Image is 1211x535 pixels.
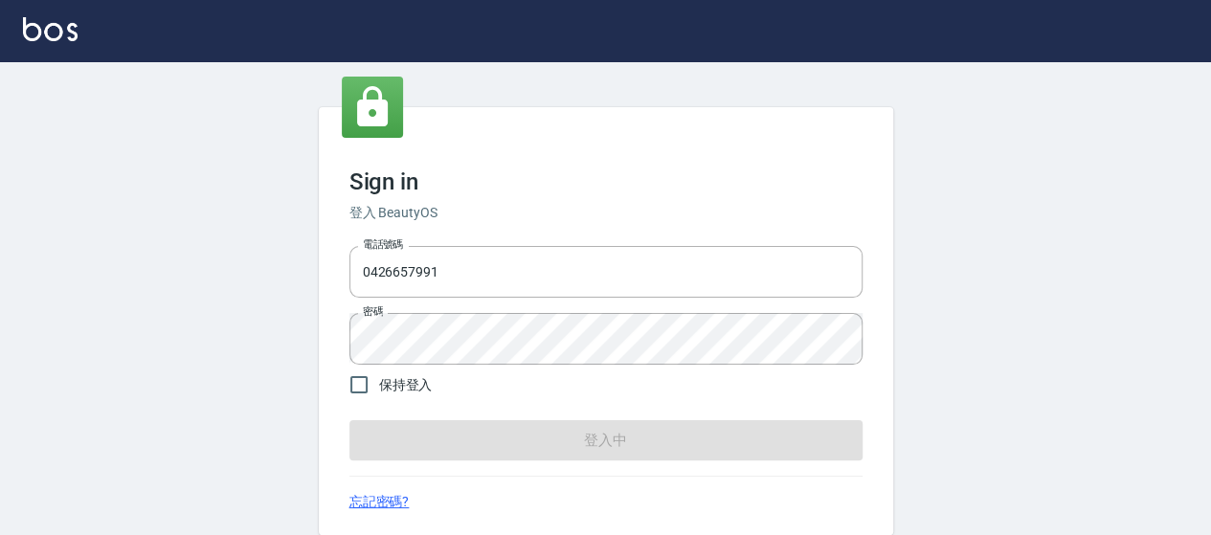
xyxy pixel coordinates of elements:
h3: Sign in [349,168,863,195]
label: 密碼 [363,304,383,319]
img: Logo [23,17,78,41]
a: 忘記密碼? [349,492,410,512]
span: 保持登入 [379,375,433,395]
h6: 登入 BeautyOS [349,203,863,223]
label: 電話號碼 [363,237,403,252]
